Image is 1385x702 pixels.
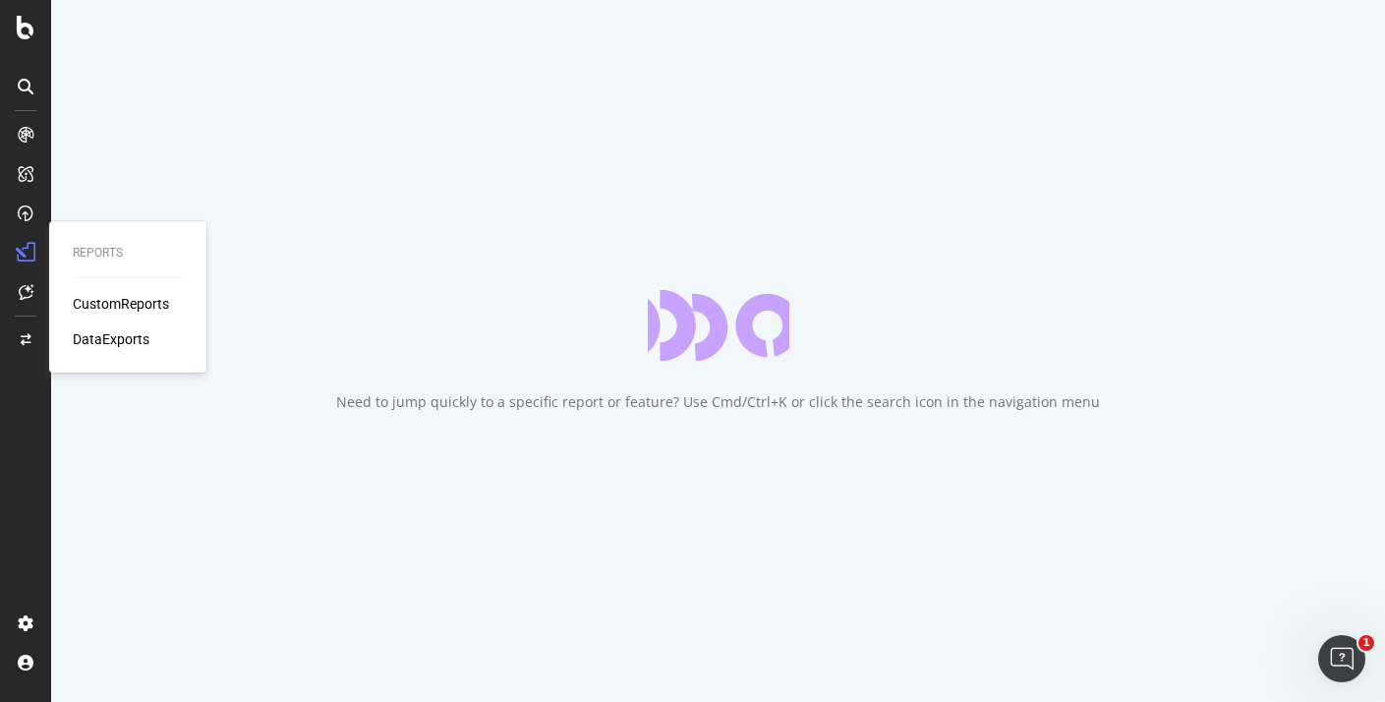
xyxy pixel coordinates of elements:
[73,294,169,314] a: CustomReports
[336,392,1100,412] div: Need to jump quickly to a specific report or feature? Use Cmd/Ctrl+K or click the search icon in ...
[648,290,789,361] div: animation
[1358,635,1374,651] span: 1
[1318,635,1365,682] iframe: Intercom live chat
[73,329,149,349] a: DataExports
[73,245,183,262] div: Reports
